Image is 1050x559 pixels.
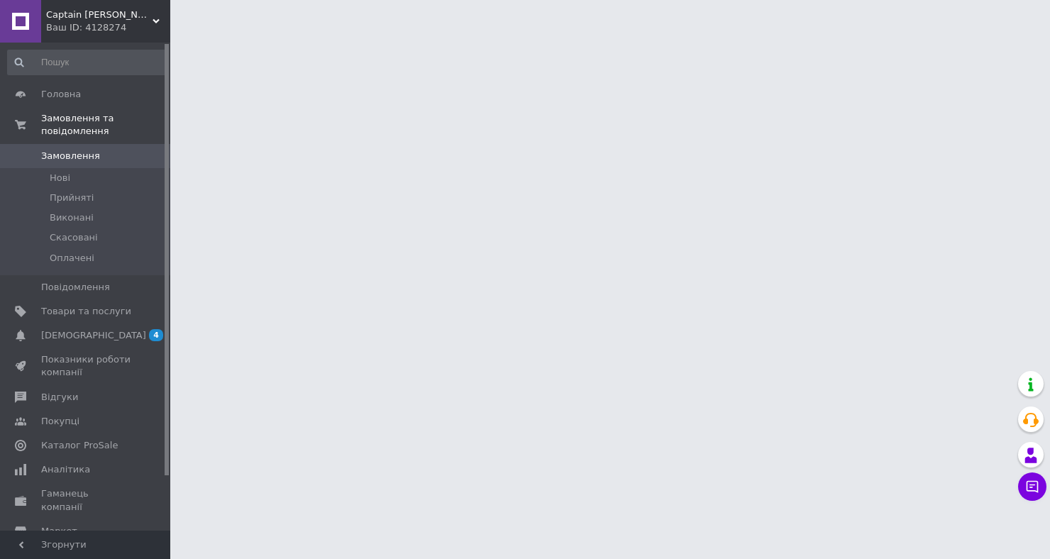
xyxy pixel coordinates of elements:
[41,305,131,318] span: Товари та послуги
[41,439,118,452] span: Каталог ProSale
[41,281,110,294] span: Повідомлення
[50,252,94,265] span: Оплачені
[41,391,78,404] span: Відгуки
[41,112,170,138] span: Замовлення та повідомлення
[50,172,70,184] span: Нові
[41,463,90,476] span: Аналітика
[41,329,146,342] span: [DEMOGRAPHIC_DATA]
[7,50,167,75] input: Пошук
[41,487,131,513] span: Гаманець компанії
[149,329,163,341] span: 4
[41,525,77,538] span: Маркет
[46,9,153,21] span: Captain leo
[46,21,170,34] div: Ваш ID: 4128274
[41,88,81,101] span: Головна
[1018,472,1046,501] button: Чат з покупцем
[50,211,94,224] span: Виконані
[50,231,98,244] span: Скасовані
[41,415,79,428] span: Покупці
[41,150,100,162] span: Замовлення
[41,353,131,379] span: Показники роботи компанії
[50,192,94,204] span: Прийняті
